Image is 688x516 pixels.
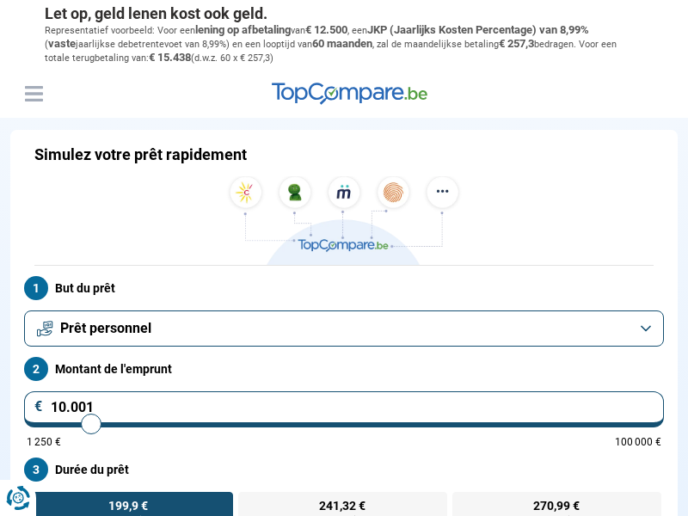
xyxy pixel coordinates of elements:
[272,83,427,105] img: TopCompare
[27,437,61,447] span: 1 250 €
[48,37,76,50] span: vaste
[21,81,46,107] button: Menu
[24,310,664,347] button: Prêt personnel
[34,400,43,414] span: €
[615,437,661,447] span: 100 000 €
[24,276,664,300] label: But du prêt
[533,500,580,512] span: 270,99 €
[45,4,643,23] p: Let op, geld lenen kost ook geld.
[319,500,365,512] span: 241,32 €
[24,458,664,482] label: Durée du prêt
[45,23,643,65] p: Representatief voorbeeld: Voor een van , een ( jaarlijkse debetrentevoet van 8,99%) en een loopti...
[108,500,148,512] span: 199,9 €
[60,319,151,338] span: Prêt personnel
[367,23,589,36] span: JKP (Jaarlijks Kosten Percentage) van 8,99%
[224,176,464,265] img: TopCompare.be
[24,357,664,381] label: Montant de l'emprunt
[312,37,372,50] span: 60 maanden
[305,23,347,36] span: € 12.500
[34,145,247,164] h1: Simulez votre prêt rapidement
[499,37,534,50] span: € 257,3
[149,51,191,64] span: € 15.438
[195,23,291,36] span: lening op afbetaling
